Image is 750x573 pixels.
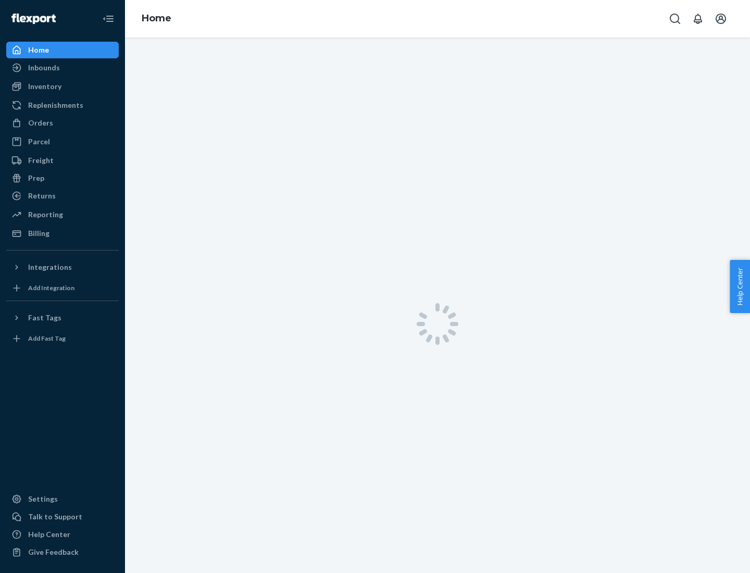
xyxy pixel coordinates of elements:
div: Orders [28,118,53,128]
a: Returns [6,188,119,204]
div: Add Integration [28,283,74,292]
div: Prep [28,173,44,183]
a: Add Fast Tag [6,330,119,347]
div: Talk to Support [28,512,82,522]
div: Replenishments [28,100,83,110]
a: Parcel [6,133,119,150]
a: Reporting [6,206,119,223]
div: Integrations [28,262,72,272]
div: Inventory [28,81,61,92]
a: Billing [6,225,119,242]
a: Talk to Support [6,508,119,525]
button: Open account menu [710,8,731,29]
div: Parcel [28,136,50,147]
div: Give Feedback [28,547,79,557]
a: Home [6,42,119,58]
a: Freight [6,152,119,169]
div: Add Fast Tag [28,334,66,343]
a: Inbounds [6,59,119,76]
button: Fast Tags [6,309,119,326]
a: Help Center [6,526,119,543]
a: Orders [6,115,119,131]
div: Help Center [28,529,70,540]
a: Home [142,13,171,24]
div: Freight [28,155,54,166]
button: Help Center [730,260,750,313]
button: Close Navigation [98,8,119,29]
button: Open Search Box [665,8,685,29]
div: Reporting [28,209,63,220]
a: Replenishments [6,97,119,114]
div: Billing [28,228,49,239]
div: Settings [28,494,58,504]
a: Prep [6,170,119,186]
div: Fast Tags [28,313,61,323]
div: Inbounds [28,63,60,73]
a: Settings [6,491,119,507]
div: Returns [28,191,56,201]
button: Integrations [6,259,119,276]
button: Give Feedback [6,544,119,560]
ol: breadcrumbs [133,4,180,34]
img: Flexport logo [11,14,56,24]
a: Add Integration [6,280,119,296]
a: Inventory [6,78,119,95]
div: Home [28,45,49,55]
button: Open notifications [687,8,708,29]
